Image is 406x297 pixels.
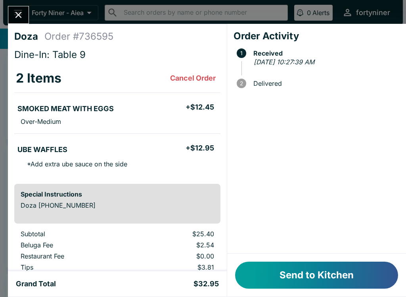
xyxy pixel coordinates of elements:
h5: Grand Total [16,279,56,289]
p: Beluga Fee [21,241,123,249]
span: Dine-In: Table 9 [14,49,86,60]
span: Delivered [249,80,400,87]
em: [DATE] 10:27:39 AM [254,58,314,66]
p: Subtotal [21,230,123,238]
p: $25.40 [136,230,214,238]
p: Tips [21,263,123,271]
p: * Add extra ube sauce on the side [21,160,127,168]
h5: $32.95 [193,279,219,289]
table: orders table [14,230,220,285]
p: Over-Medium [21,118,61,125]
h4: Order # 736595 [44,31,113,42]
text: 1 [240,50,243,56]
p: Restaurant Fee [21,252,123,260]
h5: SMOKED MEAT WITH EGGS [17,104,114,114]
h5: + $12.95 [186,143,214,153]
text: 2 [240,80,243,87]
span: Received [249,50,400,57]
p: Doza [PHONE_NUMBER] [21,201,214,209]
button: Cancel Order [167,70,219,86]
p: $0.00 [136,252,214,260]
h3: 2 Items [16,70,61,86]
p: $2.54 [136,241,214,249]
h5: UBE WAFFLES [17,145,67,154]
h4: Doza [14,31,44,42]
h6: Special Instructions [21,190,214,198]
p: $3.81 [136,263,214,271]
table: orders table [14,64,220,177]
button: Close [8,6,29,23]
h4: Order Activity [234,30,400,42]
button: Send to Kitchen [235,262,398,289]
h5: + $12.45 [186,102,214,112]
